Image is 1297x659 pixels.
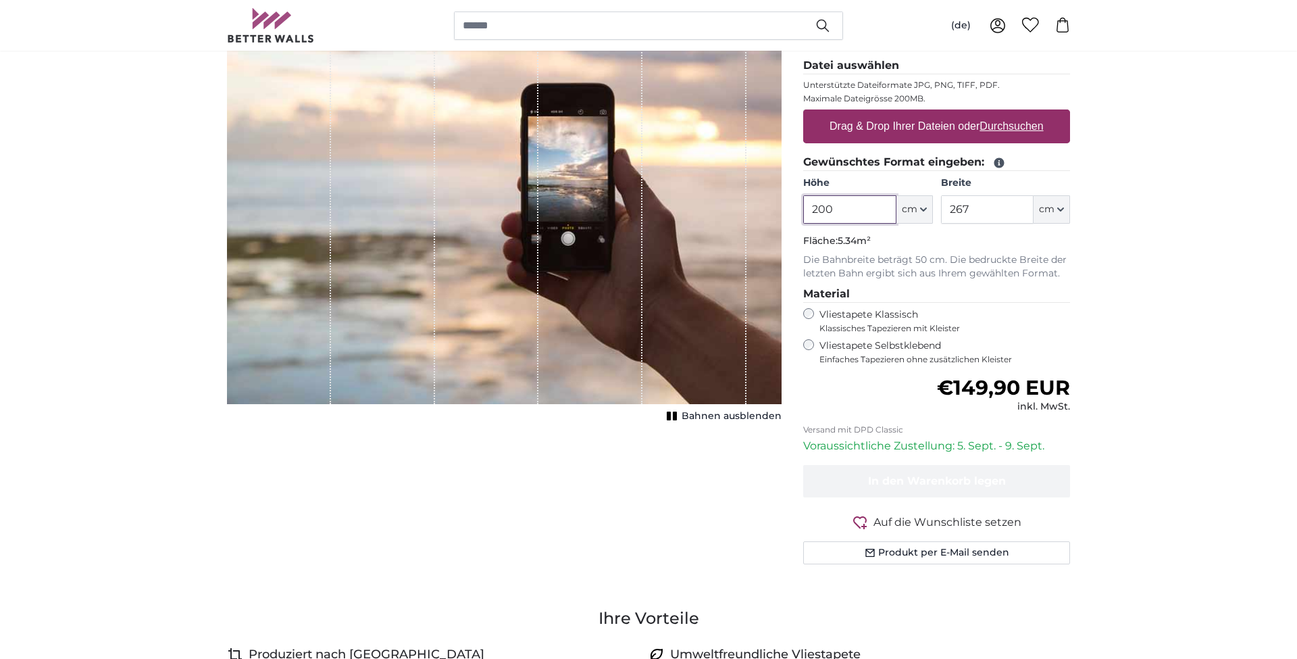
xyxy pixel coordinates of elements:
[803,176,932,190] label: Höhe
[227,8,315,43] img: Betterwalls
[819,308,1059,334] label: Vliestapete Klassisch
[819,339,1070,365] label: Vliestapete Selbstklebend
[803,541,1070,564] button: Produkt per E-Mail senden
[803,93,1070,104] p: Maximale Dateigrösse 200MB.
[819,323,1059,334] span: Klassisches Tapezieren mit Kleister
[663,407,782,426] button: Bahnen ausblenden
[819,354,1070,365] span: Einfaches Tapezieren ohne zusätzlichen Kleister
[896,195,933,224] button: cm
[803,57,1070,74] legend: Datei auswählen
[1039,203,1054,216] span: cm
[937,375,1070,400] span: €149,90 EUR
[803,286,1070,303] legend: Material
[980,120,1044,132] u: Durchsuchen
[868,474,1006,487] span: In den Warenkorb legen
[937,400,1070,414] div: inkl. MwSt.
[803,154,1070,171] legend: Gewünschtes Format eingeben:
[803,424,1070,435] p: Versand mit DPD Classic
[824,113,1049,140] label: Drag & Drop Ihrer Dateien oder
[227,608,1070,629] h3: Ihre Vorteile
[838,235,871,247] span: 5.34m²
[803,235,1070,248] p: Fläche:
[940,14,982,38] button: (de)
[803,80,1070,91] p: Unterstützte Dateiformate JPG, PNG, TIFF, PDF.
[873,514,1021,531] span: Auf die Wunschliste setzen
[803,514,1070,531] button: Auf die Wunschliste setzen
[803,253,1070,280] p: Die Bahnbreite beträgt 50 cm. Die bedruckte Breite der letzten Bahn ergibt sich aus Ihrem gewählt...
[941,176,1070,190] label: Breite
[682,410,782,423] span: Bahnen ausblenden
[803,465,1070,497] button: In den Warenkorb legen
[902,203,917,216] span: cm
[1034,195,1070,224] button: cm
[803,438,1070,454] p: Voraussichtliche Zustellung: 5. Sept. - 9. Sept.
